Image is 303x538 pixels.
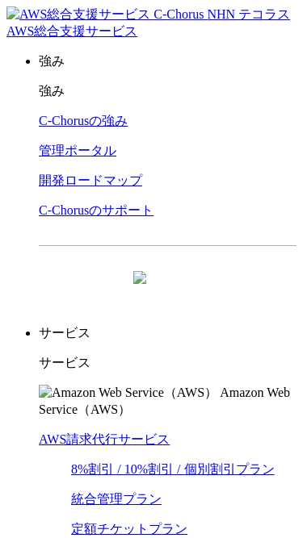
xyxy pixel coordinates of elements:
a: C-Chorusの強み [39,114,128,127]
a: C-Chorusのサポート [39,203,154,217]
p: サービス [39,355,297,372]
a: 開発ロードマップ [39,173,142,187]
img: 矢印 [133,271,146,313]
img: AWS総合支援サービス C-Chorus [6,6,204,23]
p: 強み [39,83,297,100]
a: 定額チケットプラン [71,522,187,536]
a: AWS請求代行サービス [39,432,170,446]
p: 強み [39,53,297,70]
a: 統合管理プラン [71,492,162,506]
img: Amazon Web Service（AWS） [39,385,217,402]
a: 8%割引 / 10%割引 / 個別割引プラン [71,462,275,476]
a: AWS総合支援サービス C-Chorus NHN テコラスAWS総合支援サービス [6,7,290,38]
p: サービス [39,325,297,342]
a: 管理ポータル [39,144,116,157]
